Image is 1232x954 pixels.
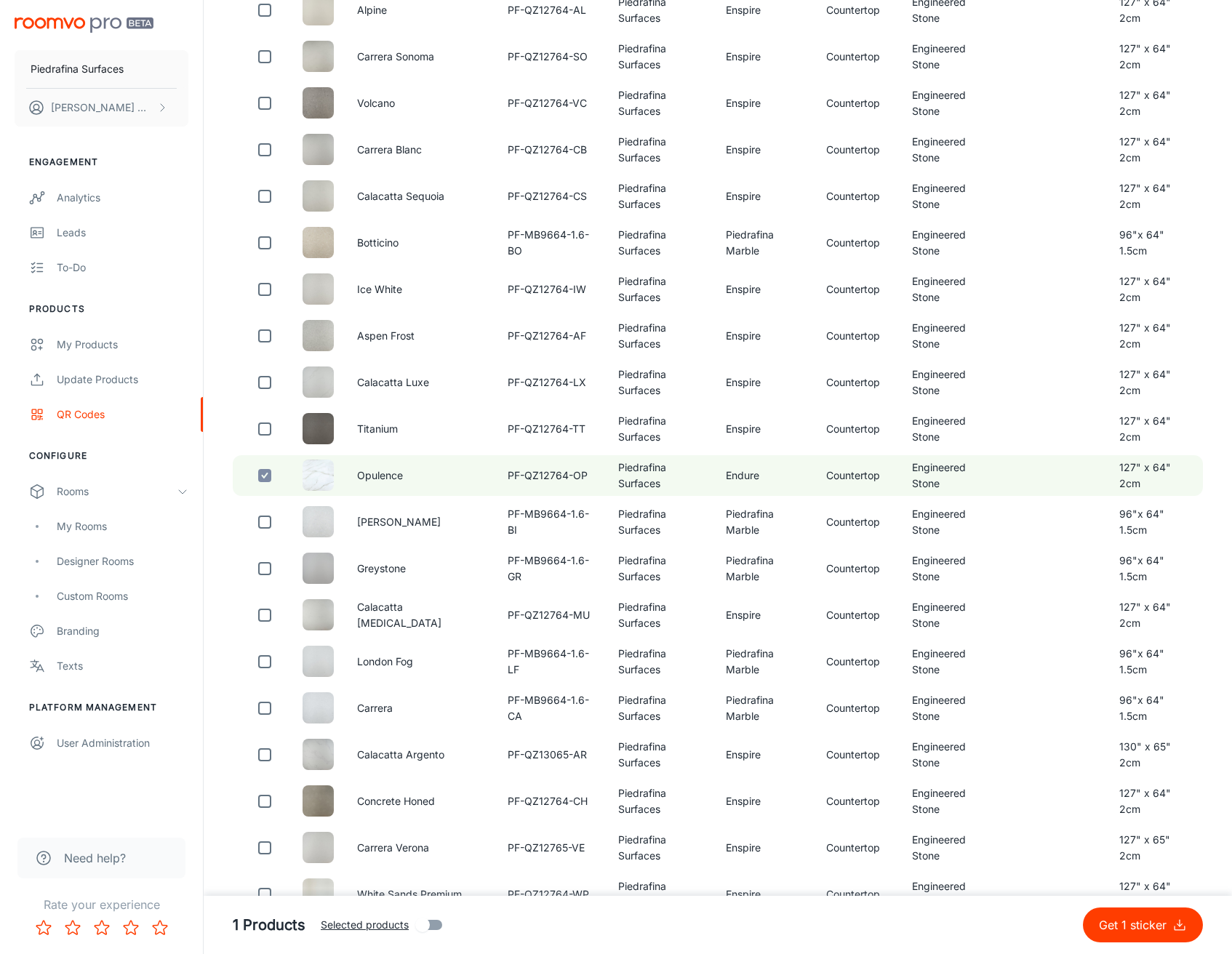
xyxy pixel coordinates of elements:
td: Piedrafina Surfaces [607,548,714,589]
td: PF-QZ13065-AR [496,734,607,775]
td: Countertop [815,362,900,403]
td: Countertop [815,83,900,124]
td: Ice White [345,269,496,310]
td: Enspire [714,734,815,775]
td: Enspire [714,874,815,915]
td: Countertop [815,502,900,542]
p: Piedrafina Surfaces [31,61,124,77]
span: Need help? [64,849,126,867]
td: PF-QZ12764-IW [496,269,607,310]
td: Enspire [714,36,815,77]
td: Aspen Frost [345,316,496,356]
td: Engineered Stone [900,548,1002,589]
span: Selected products [321,917,409,933]
button: [PERSON_NAME] Montero [15,89,188,127]
td: Calacatta Argento [345,734,496,775]
td: 127" x 64" 2cm [1108,129,1203,170]
img: Roomvo PRO Beta [15,17,153,33]
td: Piedrafina Marble [714,502,815,542]
div: My Products [57,337,188,353]
td: Engineered Stone [900,502,1002,542]
button: Rate 1 star [29,913,58,942]
td: Piedrafina Surfaces [607,316,714,356]
td: Piedrafina Surfaces [607,36,714,77]
td: Engineered Stone [900,269,1002,310]
td: Concrete Honed [345,781,496,822]
td: Engineered Stone [900,316,1002,356]
td: Engineered Stone [900,176,1002,217]
td: 96"x 64" 1.5cm [1108,548,1203,589]
td: Calacatta Sequoia [345,176,496,217]
td: Piedrafina Surfaces [607,176,714,217]
div: QR Codes [57,406,188,422]
td: Engineered Stone [900,734,1002,775]
td: Piedrafina Surfaces [607,409,714,449]
td: Piedrafina Surfaces [607,688,714,729]
td: 127" x 64" 2cm [1108,316,1203,356]
td: Engineered Stone [900,409,1002,449]
div: Analytics [57,190,188,206]
td: Countertop [815,734,900,775]
h5: 1 Products [233,914,305,936]
td: Countertop [815,409,900,449]
td: Engineered Stone [900,641,1002,682]
td: Calacatta Luxe [345,362,496,403]
button: Rate 5 star [145,913,175,942]
td: PF-QZ12764-WP [496,874,607,915]
td: Countertop [815,223,900,263]
td: Countertop [815,641,900,682]
td: PF-QZ12764-OP [496,455,607,496]
td: Enspire [714,129,815,170]
td: PF-QZ12764-SO [496,36,607,77]
td: PF-MB9664-1.6-CA [496,688,607,729]
td: Countertop [815,176,900,217]
td: Countertop [815,269,900,310]
div: Custom Rooms [57,588,188,604]
div: User Administration [57,735,188,751]
td: Piedrafina Surfaces [607,641,714,682]
td: Enspire [714,781,815,822]
td: Carrera [345,688,496,729]
td: Enspire [714,595,815,636]
div: Rooms [57,484,177,500]
td: Piedrafina Surfaces [607,827,714,868]
td: Titanium [345,409,496,449]
td: 127" x 64" 2cm [1108,176,1203,217]
td: Piedrafina Surfaces [607,595,714,636]
td: PF-QZ12764-LX [496,362,607,403]
td: Piedrafina Marble [714,548,815,589]
td: 127" x 64" 2cm [1108,83,1203,124]
td: Engineered Stone [900,223,1002,263]
td: Engineered Stone [900,827,1002,868]
td: Enspire [714,316,815,356]
td: 127" x 64" 2cm [1108,269,1203,310]
td: [PERSON_NAME] [345,502,496,542]
button: Rate 2 star [58,913,87,942]
td: Piedrafina Surfaces [607,362,714,403]
td: Opulence [345,455,496,496]
td: Enspire [714,269,815,310]
td: Countertop [815,595,900,636]
td: Countertop [815,36,900,77]
td: 127" x 64" 2cm [1108,595,1203,636]
td: Piedrafina Surfaces [607,269,714,310]
td: Engineered Stone [900,688,1002,729]
button: Get 1 sticker [1083,907,1203,942]
td: 127" x 65" 2cm [1108,827,1203,868]
div: Update Products [57,372,188,388]
td: 130" x 65" 2cm [1108,734,1203,775]
td: Greystone [345,548,496,589]
td: Piedrafina Surfaces [607,781,714,822]
td: Piedrafina Surfaces [607,502,714,542]
td: Countertop [815,455,900,496]
td: 127" x 64" 2cm [1108,409,1203,449]
td: PF-MB9664-1.6-GR [496,548,607,589]
td: PF-QZ12764-TT [496,409,607,449]
td: Engineered Stone [900,595,1002,636]
button: Piedrafina Surfaces [15,50,188,88]
td: PF-QZ12764-CS [496,176,607,217]
td: 127" x 64" 2cm [1108,874,1203,915]
td: Piedrafina Surfaces [607,874,714,915]
td: 127" x 64" 2cm [1108,781,1203,822]
td: Piedrafina Surfaces [607,223,714,263]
